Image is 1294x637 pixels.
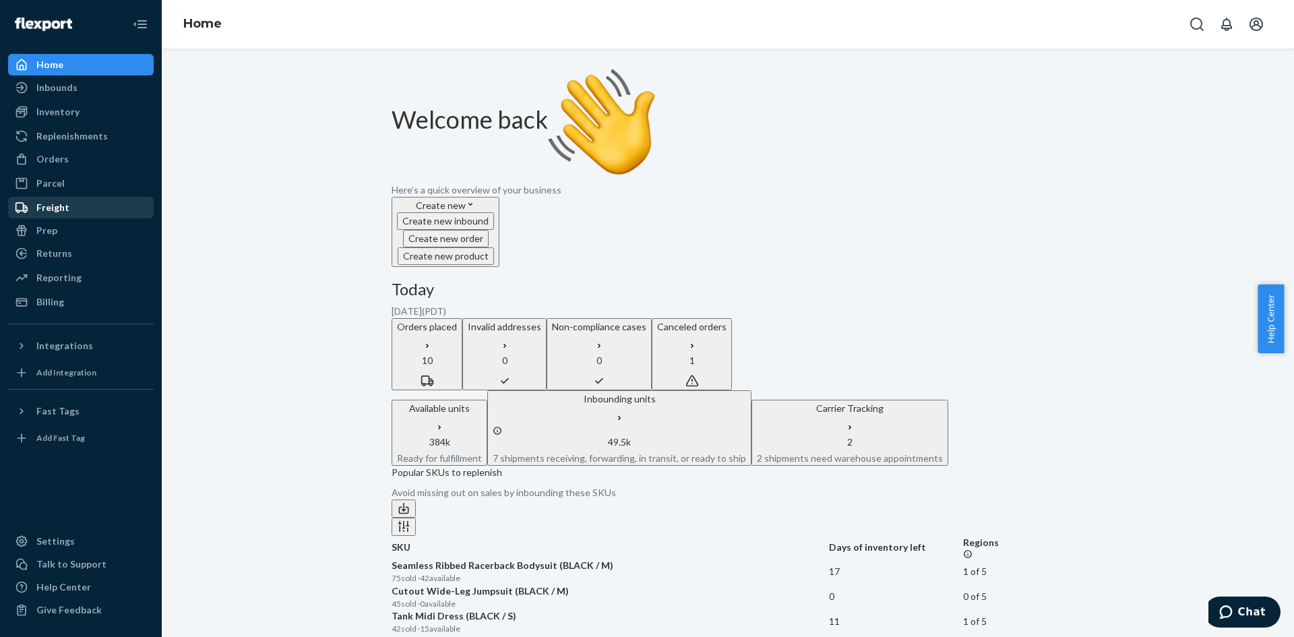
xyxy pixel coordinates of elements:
[689,355,695,366] span: 1
[8,335,154,357] button: Integrations
[397,212,494,230] button: Create new inbound
[8,197,154,218] a: Freight
[403,230,489,247] button: Create new order
[1208,597,1281,630] iframe: Opens a widget where you can chat to one of our agents
[36,295,64,309] div: Billing
[1183,11,1210,38] button: Open Search Box
[8,291,154,313] a: Billing
[493,392,746,406] p: Inbounding units
[392,197,499,267] button: Create newCreate new inboundCreate new orderCreate new product
[8,220,154,241] a: Prep
[183,16,222,31] a: Home
[36,339,93,353] div: Integrations
[36,129,108,143] div: Replenishments
[392,486,1064,499] p: Avoid missing out on sales by inbounding these SKUs
[36,404,80,418] div: Fast Tags
[392,318,462,390] button: Orders placed 10
[847,436,853,448] span: 2
[403,250,489,262] span: Create new product
[397,402,482,415] p: Available units
[392,400,487,466] button: Available units384kReady for fulfillment
[963,615,1064,628] div: 1 of 5
[402,215,489,226] span: Create new inbound
[397,452,482,465] p: Ready for fulfillment
[36,603,102,617] div: Give Feedback
[1213,11,1240,38] button: Open notifications
[392,599,401,609] span: 45
[36,201,69,214] div: Freight
[392,623,829,634] p: sold · available
[8,54,154,75] a: Home
[392,69,1064,177] h1: Welcome back
[757,402,943,415] p: Carrier Tracking
[8,576,154,598] a: Help Center
[398,247,494,265] button: Create new product
[36,152,69,166] div: Orders
[502,355,507,366] span: 0
[392,598,829,609] p: sold · available
[8,101,154,123] a: Inventory
[963,565,1064,578] div: 1 of 5
[652,318,732,390] button: Canceled orders 1
[36,580,91,594] div: Help Center
[1243,11,1270,38] button: Open account menu
[552,320,646,334] p: Non-compliance cases
[36,58,63,71] div: Home
[392,280,1064,298] h3: Today
[392,609,829,623] p: Tank Midi Dress (BLACK / S)
[173,5,233,44] ol: breadcrumbs
[36,247,72,260] div: Returns
[36,81,78,94] div: Inbounds
[608,436,631,448] span: 49.5k
[829,590,964,603] div: 0
[596,355,602,366] span: 0
[392,584,829,598] p: Cutout Wide-Leg Jumpsuit (BLACK / M)
[751,400,948,466] button: Carrier Tracking22 shipments need warehouse appointments
[829,615,964,628] div: 11
[8,173,154,194] a: Parcel
[36,432,85,444] div: Add Fast Tag
[8,77,154,98] a: Inbounds
[8,553,154,575] button: Talk to Support
[36,367,96,378] div: Add Integration
[420,573,429,583] span: 42
[36,224,57,237] div: Prep
[127,11,154,38] button: Close Navigation
[8,267,154,289] a: Reporting
[8,400,154,422] button: Fast Tags
[657,320,727,334] p: Canceled orders
[392,624,401,634] span: 42
[36,557,106,571] div: Talk to Support
[392,559,829,572] p: Seamless Ribbed Racerback Bodysuit (BLACK / M)
[8,427,154,449] a: Add Fast Tag
[8,148,154,170] a: Orders
[392,573,401,583] span: 75
[963,590,1064,603] div: 0 of 5
[36,177,65,190] div: Parcel
[429,436,450,448] span: 384k
[420,599,425,609] span: 0
[392,183,1064,197] p: Here’s a quick overview of your business
[829,536,964,559] th: Days of inventory left
[468,320,541,334] p: Invalid addresses
[422,355,433,366] span: 10
[8,362,154,384] a: Add Integration
[36,271,82,284] div: Reporting
[487,390,751,466] button: Inbounding units49.5k7 shipments receiving, forwarding, in transit, or ready to ship
[757,452,943,465] p: 2 shipments need warehouse appointments
[408,233,483,244] span: Create new order
[8,125,154,147] a: Replenishments
[392,305,1064,318] p: [DATE] ( PDT )
[1258,284,1284,353] button: Help Center
[547,318,652,390] button: Non-compliance cases 0
[36,535,75,548] div: Settings
[493,452,746,465] p: 7 shipments receiving, forwarding, in transit, or ready to ship
[963,536,1064,559] div: Regions
[462,318,547,390] button: Invalid addresses 0
[36,105,80,119] div: Inventory
[392,572,829,584] p: sold · available
[8,530,154,552] a: Settings
[420,624,429,634] span: 15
